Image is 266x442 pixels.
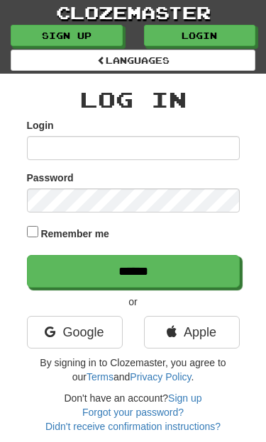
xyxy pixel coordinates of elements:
[130,371,191,382] a: Privacy Policy
[27,118,54,132] label: Login
[168,392,201,404] a: Sign up
[27,171,74,185] label: Password
[45,421,221,432] a: Didn't receive confirmation instructions?
[27,356,240,384] p: By signing in to Clozemaster, you agree to our and .
[82,407,184,418] a: Forgot your password?
[27,316,123,348] a: Google
[11,50,255,71] a: Languages
[87,371,113,382] a: Terms
[27,88,240,111] h2: Log In
[11,25,123,46] a: Sign up
[144,25,256,46] a: Login
[40,227,109,241] label: Remember me
[144,316,240,348] a: Apple
[27,391,240,433] div: Don't have an account?
[27,295,240,309] p: or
